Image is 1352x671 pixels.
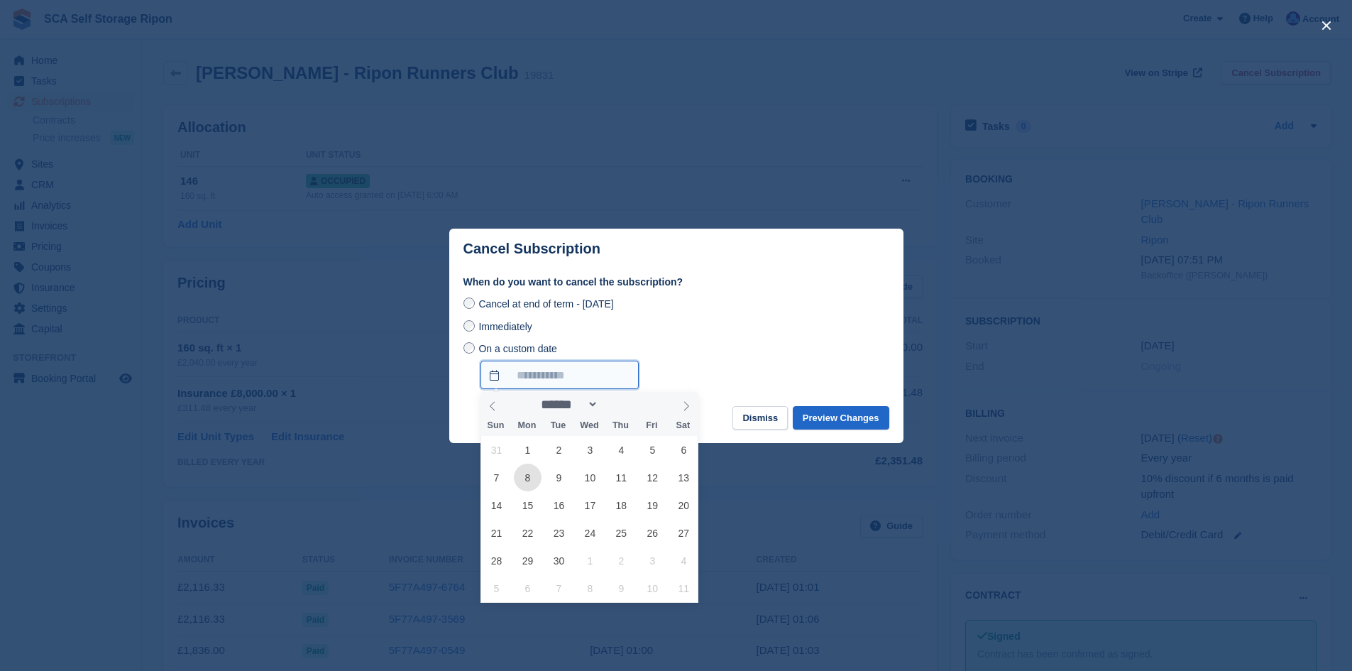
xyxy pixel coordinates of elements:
span: September 13, 2025 [670,464,698,491]
span: Immediately [478,321,532,332]
span: Cancel at end of term - [DATE] [478,298,613,310]
span: September 19, 2025 [639,491,666,519]
span: Wed [573,421,605,430]
label: When do you want to cancel the subscription? [463,275,889,290]
span: September 23, 2025 [545,519,573,547]
span: October 2, 2025 [608,547,635,574]
span: On a custom date [478,343,557,354]
span: September 11, 2025 [608,464,635,491]
span: September 15, 2025 [514,491,542,519]
input: Immediately [463,320,475,332]
span: September 2, 2025 [545,436,573,464]
span: Thu [605,421,636,430]
span: Sun [480,421,512,430]
span: September 7, 2025 [483,464,510,491]
input: On a custom date [463,342,475,354]
span: September 5, 2025 [639,436,666,464]
input: Cancel at end of term - [DATE] [463,298,475,309]
span: September 10, 2025 [576,464,604,491]
span: October 11, 2025 [670,574,698,602]
span: September 28, 2025 [483,547,510,574]
span: September 17, 2025 [576,491,604,519]
span: October 1, 2025 [576,547,604,574]
span: October 4, 2025 [670,547,698,574]
button: close [1315,14,1338,37]
span: September 27, 2025 [670,519,698,547]
span: September 29, 2025 [514,547,542,574]
span: October 10, 2025 [639,574,666,602]
span: September 21, 2025 [483,519,510,547]
input: Year [598,397,643,412]
span: September 26, 2025 [639,519,666,547]
span: September 24, 2025 [576,519,604,547]
span: September 1, 2025 [514,436,542,464]
p: Cancel Subscription [463,241,600,257]
button: Preview Changes [793,406,889,430]
span: September 4, 2025 [608,436,635,464]
span: October 3, 2025 [639,547,666,574]
span: October 7, 2025 [545,574,573,602]
span: September 25, 2025 [608,519,635,547]
span: Sat [667,421,698,430]
span: Tue [542,421,573,430]
span: October 8, 2025 [576,574,604,602]
span: September 22, 2025 [514,519,542,547]
input: On a custom date [480,361,639,389]
span: September 30, 2025 [545,547,573,574]
span: October 9, 2025 [608,574,635,602]
span: September 18, 2025 [608,491,635,519]
span: October 6, 2025 [514,574,542,602]
span: September 9, 2025 [545,464,573,491]
span: September 3, 2025 [576,436,604,464]
span: Fri [636,421,667,430]
span: September 20, 2025 [670,491,698,519]
span: Mon [511,421,542,430]
span: September 12, 2025 [639,464,666,491]
span: September 6, 2025 [670,436,698,464]
span: September 16, 2025 [545,491,573,519]
span: September 14, 2025 [483,491,510,519]
span: August 31, 2025 [483,436,510,464]
span: September 8, 2025 [514,464,542,491]
select: Month [536,397,598,412]
span: October 5, 2025 [483,574,510,602]
button: Dismiss [732,406,788,430]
